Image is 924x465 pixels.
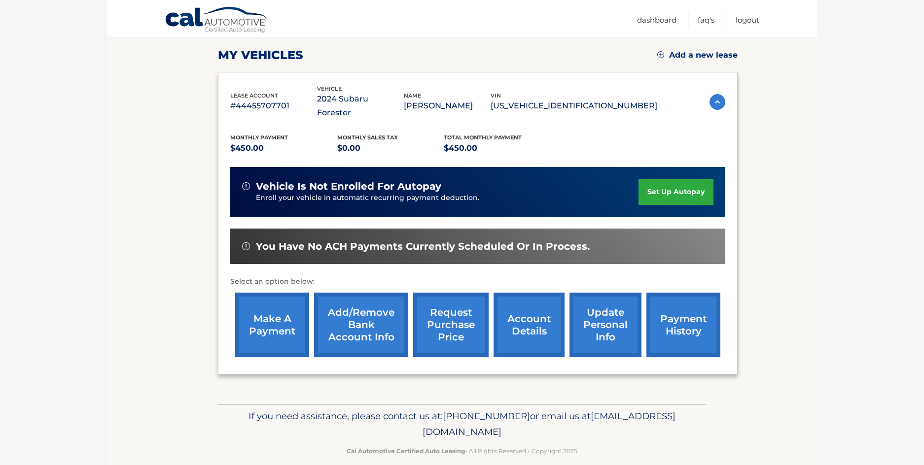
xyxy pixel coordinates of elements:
span: [EMAIL_ADDRESS][DOMAIN_NAME] [423,410,675,437]
p: $450.00 [444,141,551,155]
a: Cal Automotive [165,6,268,35]
span: [PHONE_NUMBER] [443,410,530,422]
p: $450.00 [230,141,337,155]
span: lease account [230,92,278,99]
a: FAQ's [698,12,714,28]
h2: my vehicles [218,48,303,63]
p: Enroll your vehicle in automatic recurring payment deduction. [256,193,639,203]
a: Logout [736,12,759,28]
a: make a payment [235,293,309,357]
p: Select an option below: [230,276,725,288]
span: You have no ACH payments currently scheduled or in process. [256,240,590,253]
img: alert-white.svg [242,182,250,190]
p: #44455707701 [230,99,317,113]
a: Add/Remove bank account info [314,293,408,357]
strong: Cal Automotive Certified Auto Leasing [347,447,465,455]
span: vehicle [317,85,342,92]
p: [PERSON_NAME] [404,99,491,113]
span: Monthly Payment [230,134,288,141]
a: update personal info [569,293,641,357]
a: request purchase price [413,293,489,357]
a: Dashboard [637,12,676,28]
img: add.svg [657,51,664,58]
p: 2024 Subaru Forester [317,92,404,120]
a: payment history [646,293,720,357]
img: alert-white.svg [242,242,250,250]
a: Add a new lease [657,50,738,60]
p: $0.00 [337,141,444,155]
p: [US_VEHICLE_IDENTIFICATION_NUMBER] [491,99,657,113]
img: accordion-active.svg [710,94,725,110]
p: If you need assistance, please contact us at: or email us at [224,408,700,440]
p: - All Rights Reserved - Copyright 2025 [224,446,700,456]
span: name [404,92,421,99]
a: account details [494,293,565,357]
a: set up autopay [639,179,713,205]
span: vin [491,92,501,99]
span: vehicle is not enrolled for autopay [256,180,441,193]
span: Monthly sales Tax [337,134,398,141]
span: Total Monthly Payment [444,134,522,141]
